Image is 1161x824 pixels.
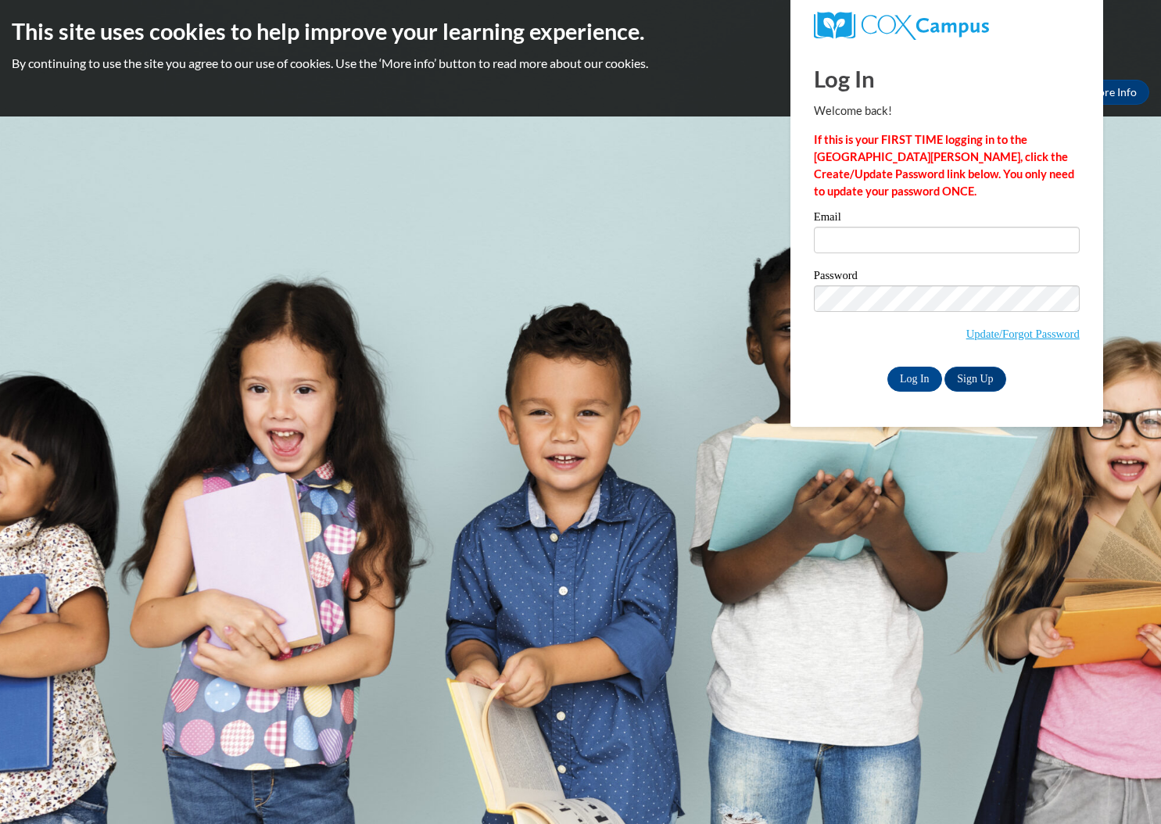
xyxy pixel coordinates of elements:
[814,102,1080,120] p: Welcome back!
[12,55,1149,72] p: By continuing to use the site you agree to our use of cookies. Use the ‘More info’ button to read...
[814,270,1080,285] label: Password
[966,328,1080,340] a: Update/Forgot Password
[12,16,1149,47] h2: This site uses cookies to help improve your learning experience.
[814,133,1074,198] strong: If this is your FIRST TIME logging in to the [GEOGRAPHIC_DATA][PERSON_NAME], click the Create/Upd...
[944,367,1005,392] a: Sign Up
[814,12,989,40] img: COX Campus
[1076,80,1149,105] a: More Info
[814,211,1080,227] label: Email
[814,12,1080,40] a: COX Campus
[814,63,1080,95] h1: Log In
[887,367,942,392] input: Log In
